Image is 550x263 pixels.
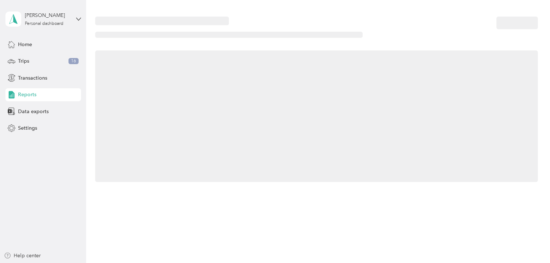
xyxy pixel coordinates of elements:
span: Trips [18,57,29,65]
span: Data exports [18,108,49,115]
span: Settings [18,124,37,132]
iframe: Everlance-gr Chat Button Frame [510,223,550,263]
div: Personal dashboard [25,22,63,26]
div: [PERSON_NAME] [25,12,70,19]
span: Reports [18,91,36,98]
button: Help center [4,252,41,259]
span: Transactions [18,74,47,82]
span: Home [18,41,32,48]
span: 16 [68,58,79,64]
